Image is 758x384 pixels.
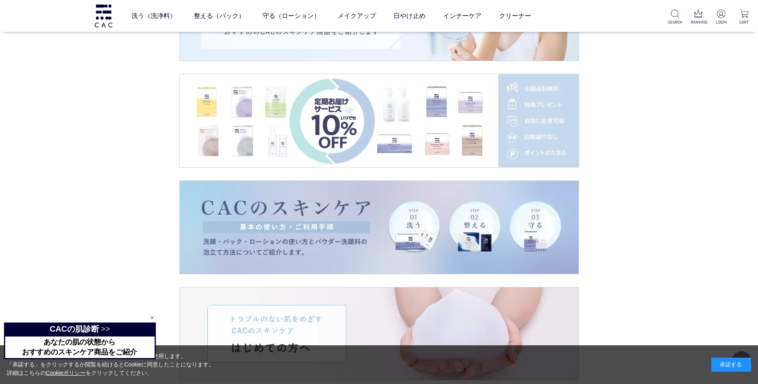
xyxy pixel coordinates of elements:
[443,5,481,27] a: インナーケア
[668,10,682,25] a: SEARCH
[180,287,579,380] img: はじめての方へ
[714,19,728,25] p: LOGIN
[180,287,579,380] a: はじめての方へはじめての方へ
[691,10,706,25] a: RANKING
[7,352,215,377] div: 当サイトでは、お客様へのサービス向上のためにCookieを使用します。 「承諾する」をクリックするか閲覧を続けるとCookieに同意したことになります。 詳細はこちらの をクリックしてください。
[714,10,728,25] a: LOGIN
[180,181,579,274] img: CACの使い方
[338,5,376,27] a: メイクアップ
[499,5,531,27] a: クリーナー
[180,74,579,167] a: 定期便サービス定期便サービス
[46,370,86,376] a: Cookieポリシー
[131,5,176,27] a: 洗う（洗浄料）
[263,5,320,27] a: 守る（ローション）
[737,19,752,25] p: CART
[180,74,579,167] img: 定期便サービス
[194,5,245,27] a: 整える（パック）
[94,4,113,27] img: logo
[737,10,752,25] a: CART
[691,19,706,25] p: RANKING
[180,181,579,274] a: CACの使い方CACの使い方
[394,5,426,27] a: 日やけ止め
[711,358,751,372] div: 承諾する
[668,19,682,25] p: SEARCH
